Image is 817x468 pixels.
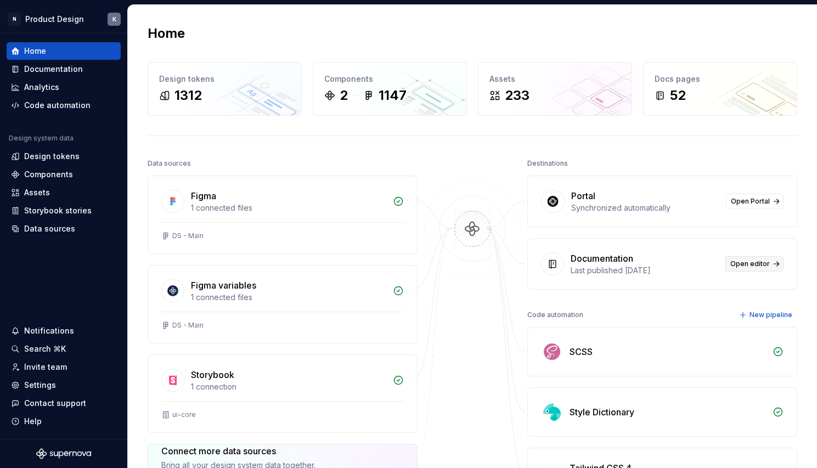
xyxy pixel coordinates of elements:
[7,376,121,394] a: Settings
[571,265,719,276] div: Last published [DATE]
[7,60,121,78] a: Documentation
[24,46,46,57] div: Home
[313,62,467,116] a: Components21147
[24,64,83,75] div: Documentation
[7,340,121,358] button: Search ⌘K
[24,398,86,409] div: Contact support
[24,82,59,93] div: Analytics
[340,87,348,104] div: 2
[750,311,792,319] span: New pipeline
[9,134,74,143] div: Design system data
[670,87,686,104] div: 52
[148,176,418,254] a: Figma1 connected filesDS - Main
[148,265,418,343] a: Figma variables1 connected filesDS - Main
[7,78,121,96] a: Analytics
[24,343,66,354] div: Search ⌘K
[571,252,633,265] div: Documentation
[570,405,634,419] div: Style Dictionary
[570,345,593,358] div: SCSS
[36,448,91,459] svg: Supernova Logo
[489,74,621,84] div: Assets
[24,223,75,234] div: Data sources
[148,156,191,171] div: Data sources
[172,321,204,330] div: DS - Main
[7,220,121,238] a: Data sources
[731,197,770,206] span: Open Portal
[726,194,784,209] a: Open Portal
[7,394,121,412] button: Contact support
[7,148,121,165] a: Design tokens
[191,368,234,381] div: Storybook
[24,362,67,373] div: Invite team
[161,444,315,458] div: Connect more data sources
[7,184,121,201] a: Assets
[25,14,84,25] div: Product Design
[725,256,784,272] a: Open editor
[24,325,74,336] div: Notifications
[8,13,21,26] div: N
[24,416,42,427] div: Help
[191,292,386,303] div: 1 connected files
[191,202,386,213] div: 1 connected files
[7,166,121,183] a: Components
[379,87,407,104] div: 1147
[148,25,185,42] h2: Home
[655,74,786,84] div: Docs pages
[24,380,56,391] div: Settings
[112,15,116,24] div: K
[730,260,770,268] span: Open editor
[736,307,797,323] button: New pipeline
[571,202,719,213] div: Synchronized automatically
[7,413,121,430] button: Help
[7,202,121,219] a: Storybook stories
[324,74,455,84] div: Components
[2,7,125,31] button: NProduct DesignK
[571,189,595,202] div: Portal
[505,87,529,104] div: 233
[191,189,216,202] div: Figma
[478,62,632,116] a: Assets233
[7,97,121,114] a: Code automation
[24,151,80,162] div: Design tokens
[24,205,92,216] div: Storybook stories
[643,62,797,116] a: Docs pages52
[148,354,418,433] a: Storybook1 connectionui-core
[527,307,583,323] div: Code automation
[172,232,204,240] div: DS - Main
[191,279,256,292] div: Figma variables
[7,322,121,340] button: Notifications
[174,87,202,104] div: 1312
[172,410,196,419] div: ui-core
[24,187,50,198] div: Assets
[527,156,568,171] div: Destinations
[159,74,290,84] div: Design tokens
[148,62,302,116] a: Design tokens1312
[191,381,386,392] div: 1 connection
[7,42,121,60] a: Home
[24,100,91,111] div: Code automation
[7,358,121,376] a: Invite team
[24,169,73,180] div: Components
